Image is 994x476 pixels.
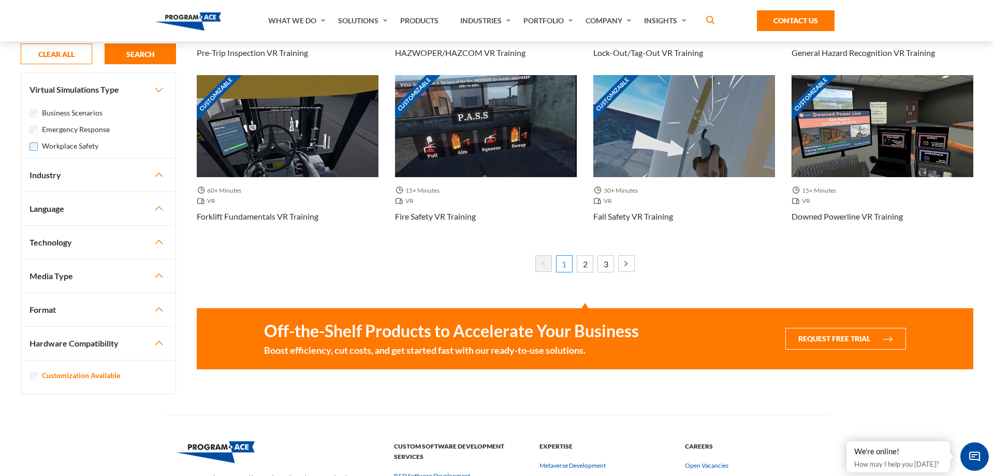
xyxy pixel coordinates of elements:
[395,196,418,206] span: VR
[197,47,308,59] h3: Pre-Trip Inspection VR Training
[854,446,942,457] div: We're online!
[395,47,525,59] h3: HAZWOPER/HAZCOM VR Training
[792,47,935,59] h3: General Hazard Recognition VR Training
[21,259,176,293] button: Media Type
[21,327,176,360] button: Hardware Compatibility
[535,255,552,275] li: « Previous
[394,453,527,460] a: Custom Software Development Services
[395,210,476,223] h3: Fire Safety VR Training
[539,442,673,450] a: Expertise
[792,210,903,223] h3: Downed Powerline VR Training
[539,441,673,452] strong: Expertise
[30,372,38,380] input: Customization Available
[593,210,673,223] h3: Fall Safety VR Training
[785,328,906,350] button: Request Free Trial
[597,255,614,272] a: 3
[30,126,38,134] input: Emergency Response
[685,461,728,470] a: Open Vacancies
[757,10,835,31] a: Contact Us
[155,12,221,31] img: Program-Ace
[176,441,255,463] img: Program-Ace
[577,255,593,272] a: 2
[21,226,176,259] button: Technology
[264,321,639,341] strong: Off-the-Shelf Products to Accelerate Your Business
[197,196,220,206] span: VR
[21,73,176,106] button: Virtual Simulations Type
[42,124,110,135] label: Emergency Response
[539,461,606,470] a: Metaverse Development
[854,458,942,470] p: How may I help you [DATE]?
[197,210,318,223] h3: Forklift Fundamentals VR Training
[685,441,818,452] strong: Careers
[593,75,775,239] a: Customizable Thumbnail - Fall Safety VR Training 30+ Minutes VR Fall Safety VR Training
[21,192,176,225] button: Language
[792,185,840,196] span: 15+ Minutes
[593,47,703,59] h3: Lock-out/Tag-out VR Training
[395,185,444,196] span: 15+ Minutes
[197,185,245,196] span: 60+ Minutes
[792,196,814,206] span: VR
[960,442,989,471] span: Chat Widget
[395,75,577,239] a: Customizable Thumbnail - Fire Safety VR Training 15+ Minutes VR Fire Safety VR Training
[42,370,120,381] label: Customization Available
[792,75,973,239] a: Customizable Thumbnail - Downed Powerline VR Training 15+ Minutes VR Downed Powerline VR Training
[618,255,635,272] a: Next »
[593,196,616,206] span: VR
[30,142,38,151] input: Workplace Safety
[394,441,527,461] strong: Custom Software Development Services
[30,109,38,118] input: Business Scenarios
[21,293,176,326] button: Format
[21,158,176,192] button: Industry
[556,255,573,272] span: 1
[264,343,639,357] small: Boost efficiency, cut costs, and get started fast with our ready-to-use solutions.
[42,140,98,152] label: Workplace Safety
[197,75,378,239] a: Customizable Thumbnail - Forklift Fundamentals VR Training 60+ Minutes VR Forklift Fundamentals V...
[593,185,642,196] span: 30+ Minutes
[42,107,103,119] label: Business Scenarios
[21,44,92,64] button: CLEAR ALL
